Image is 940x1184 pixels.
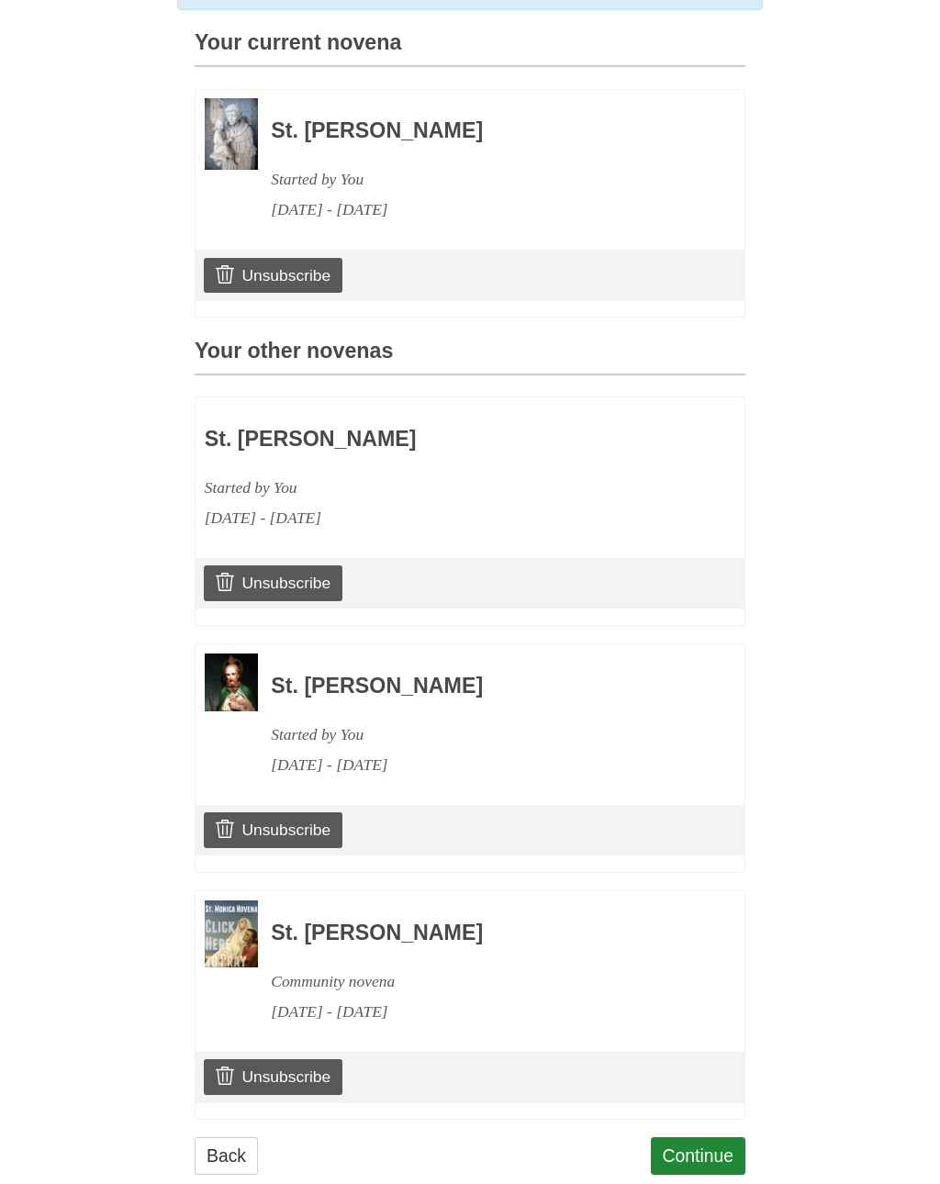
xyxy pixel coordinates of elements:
[204,1059,342,1094] a: Unsubscribe
[271,750,695,780] div: [DATE] - [DATE]
[204,812,342,847] a: Unsubscribe
[205,503,629,533] div: [DATE] - [DATE]
[271,195,695,225] div: [DATE] - [DATE]
[271,119,695,143] h3: St. [PERSON_NAME]
[205,900,258,967] img: Novena image
[195,340,745,375] h3: Your other novenas
[271,164,695,195] div: Started by You
[271,675,695,698] h3: St. [PERSON_NAME]
[271,922,695,945] h3: St. [PERSON_NAME]
[205,428,629,452] h3: St. [PERSON_NAME]
[205,98,258,169] img: Novena image
[204,565,342,600] a: Unsubscribe
[271,966,695,997] div: Community novena
[205,653,258,711] img: Novena image
[271,720,695,750] div: Started by You
[195,1137,258,1175] a: Back
[651,1137,746,1175] a: Continue
[204,258,342,293] a: Unsubscribe
[205,473,629,503] div: Started by You
[271,997,695,1027] div: [DATE] - [DATE]
[195,31,745,67] h3: Your current novena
